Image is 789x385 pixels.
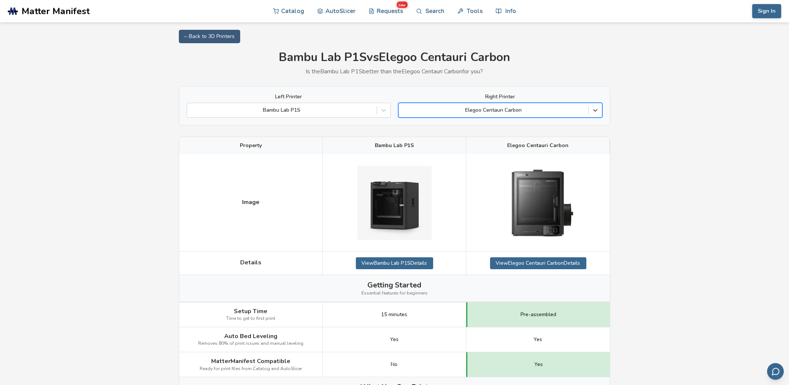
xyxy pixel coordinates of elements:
[211,358,290,365] span: MatterManifest Compatible
[521,312,557,318] span: Pre-assembled
[767,363,784,380] button: Send feedback via email
[224,333,277,340] span: Auto Bed Leveling
[179,30,240,43] a: ← Back to 3D Printers
[507,143,569,149] span: Elegoo Centauri Carbon
[226,316,276,321] span: Time to get to first print
[198,341,303,346] span: Removes 80% of print issues and manual leveling
[200,366,302,372] span: Ready for print files from Catalog and AutoSlicer
[187,94,391,100] label: Left Printer
[375,143,414,149] span: Bambu Lab P1S
[490,257,586,269] a: ViewElegoo Centauri CarbonDetails
[240,259,261,266] span: Details
[752,4,781,18] button: Sign In
[356,257,433,269] a: ViewBambu Lab P1SDetails
[381,312,408,318] span: 15 minutes
[534,337,542,343] span: Yes
[191,107,192,113] input: Bambu Lab P1S
[368,281,422,289] span: Getting Started
[391,362,398,367] span: No
[396,1,408,8] span: new
[357,166,432,240] img: Bambu Lab P1S
[179,51,610,64] h1: Bambu Lab P1S vs Elegoo Centauri Carbon
[501,160,575,245] img: Elegoo Centauri Carbon
[179,68,610,75] p: Is the Bambu Lab P1S better than the Elegoo Centauri Carbon for you?
[22,6,90,16] span: Matter Manifest
[234,308,268,315] span: Setup Time
[361,291,428,296] span: Essential features for beginners
[242,199,260,206] span: Image
[398,94,602,100] label: Right Printer
[390,337,399,343] span: Yes
[240,143,262,149] span: Property
[534,362,543,367] span: Yes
